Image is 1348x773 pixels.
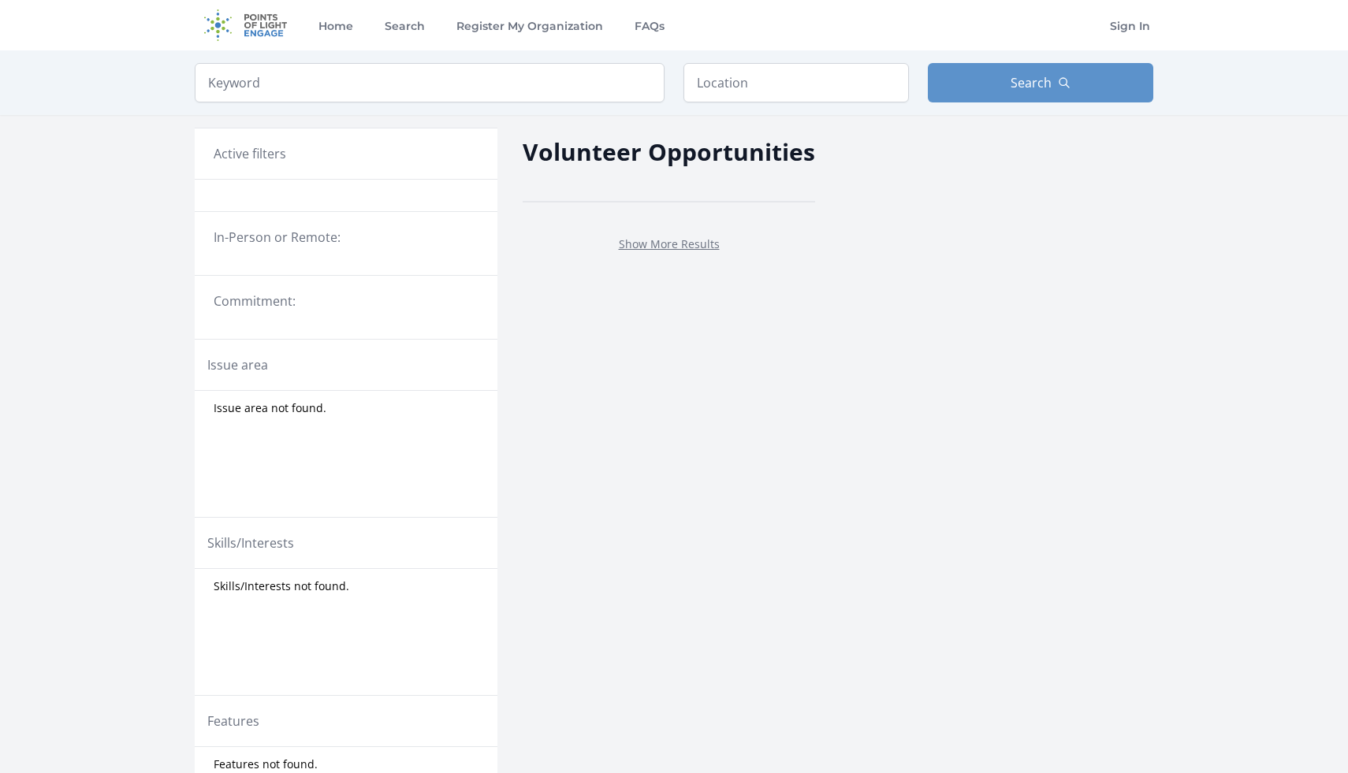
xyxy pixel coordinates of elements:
legend: Commitment: [214,292,479,310]
legend: In-Person or Remote: [214,228,479,247]
legend: Issue area [207,355,268,374]
span: Skills/Interests not found. [214,578,349,594]
h2: Volunteer Opportunities [523,134,815,169]
button: Search [928,63,1153,102]
a: Show More Results [619,236,720,251]
legend: Features [207,712,259,730]
span: Features not found. [214,756,318,772]
input: Location [683,63,909,102]
span: Search [1011,73,1052,92]
legend: Skills/Interests [207,533,294,552]
span: Issue area not found. [214,400,326,416]
input: Keyword [195,63,665,102]
h3: Active filters [214,144,286,163]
